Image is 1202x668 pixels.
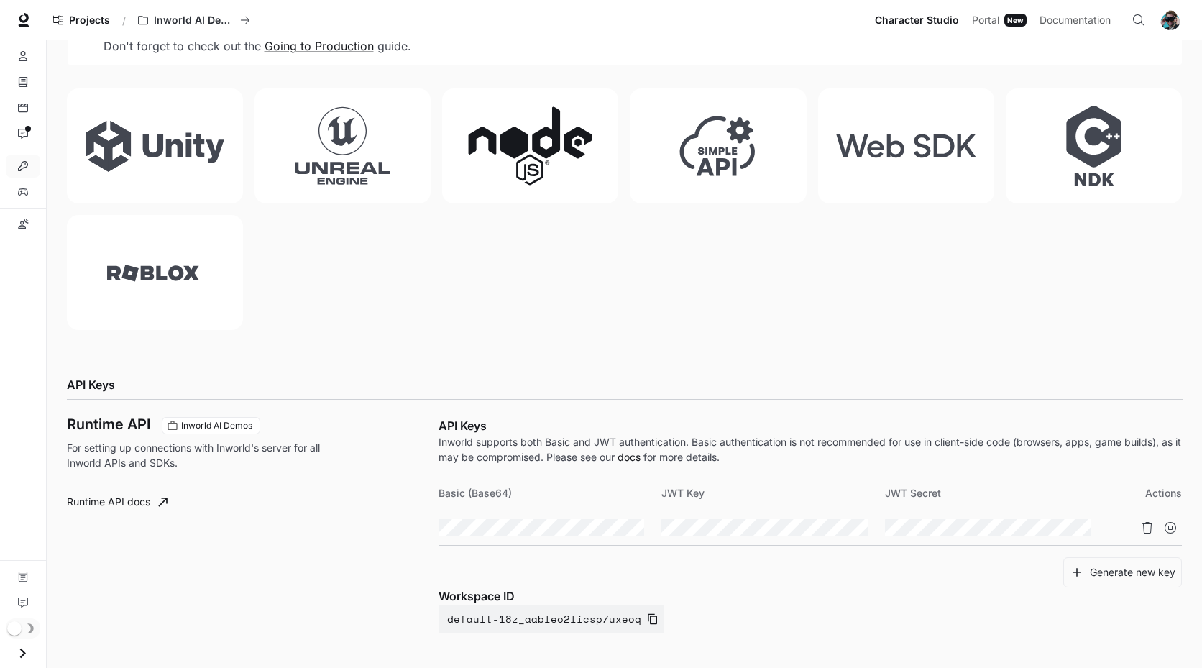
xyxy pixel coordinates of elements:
p: API Keys [439,417,1183,434]
div: New [1004,14,1027,27]
a: Feedback [6,591,40,614]
a: Going to Production [265,39,374,53]
span: Portal [972,12,999,29]
p: Inworld AI Demos [154,14,234,27]
div: / [116,13,132,28]
th: JWT Key [661,476,884,511]
div: These keys will apply to your current workspace only [162,417,260,434]
p: Workspace ID [439,587,1183,605]
a: Custom pronunciations [6,213,40,236]
span: Projects [69,14,110,27]
a: Go to projects [47,6,116,35]
p: Don't forget to check out the guide. [104,37,449,55]
button: Generate new key [1063,557,1182,588]
button: User avatar [1156,6,1185,35]
a: Documentation [6,565,40,588]
a: Character Studio [869,6,965,35]
span: Documentation [1040,12,1111,29]
button: Open drawer [6,639,39,668]
th: JWT Secret [885,476,1108,511]
th: Basic (Base64) [439,476,661,511]
a: Characters [6,45,40,68]
a: Knowledge [6,70,40,93]
a: Variables [6,180,40,203]
img: User avatar [1160,10,1180,30]
span: Character Studio [875,12,959,29]
button: All workspaces [132,6,257,35]
span: Inworld AI Demos [175,419,258,432]
span: Dark mode toggle [7,620,22,636]
a: Integrations [6,155,40,178]
h3: Runtime API [67,417,150,431]
button: Suspend API key [1159,516,1182,539]
a: Runtime API docs [61,488,173,516]
th: Actions [1108,476,1182,511]
a: Scenes [6,96,40,119]
button: Delete API key [1136,516,1159,539]
p: For setting up connections with Inworld's server for all Inworld APIs and SDKs. [67,440,337,470]
h2: API Keys [67,376,1183,393]
button: default-18z_aableo2licsp7uxeoq [439,605,664,633]
button: Open Command Menu [1124,6,1153,35]
a: Documentation [1034,6,1121,35]
a: PortalNew [966,6,1032,35]
a: docs [618,451,641,463]
p: Inworld supports both Basic and JWT authentication. Basic authentication is not recommended for u... [439,434,1183,465]
a: Interactions [6,122,40,145]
